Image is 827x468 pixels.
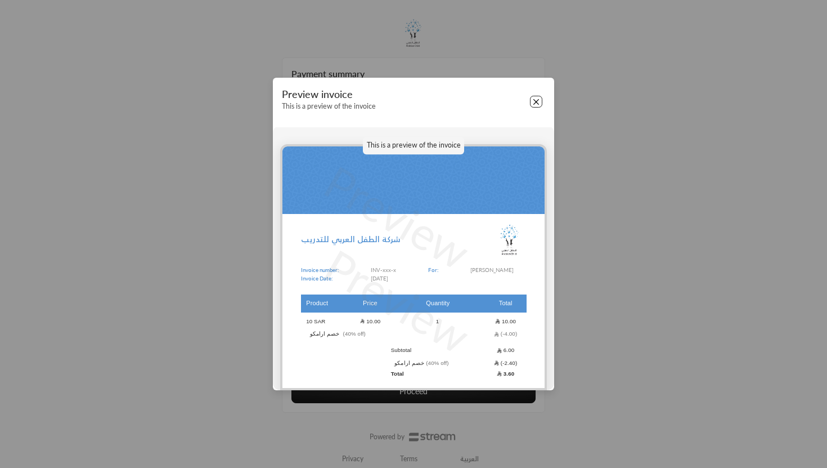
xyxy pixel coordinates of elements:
p: [PERSON_NAME] [470,266,527,274]
p: Invoice Date: [301,274,339,283]
span: خصم ارامكو [306,331,371,337]
td: 3.60 [485,368,527,380]
td: 6.00 [485,343,527,358]
td: 10.00 [485,314,527,329]
p: Preview [313,232,483,369]
span: (40% off) [426,360,448,366]
p: Preview invoice [282,88,376,101]
p: Invoice number: [301,266,339,274]
span: (-4.00) [494,331,517,337]
button: Close [530,96,542,108]
td: (-2.40) [485,359,527,367]
td: 10.00 [349,314,391,329]
td: خصم ارامكو [391,359,485,367]
p: This is a preview of the invoice [363,137,464,155]
img: web-p_cmknz_czwwl.png [282,146,545,214]
p: Preview [313,148,483,286]
th: Product [301,295,350,313]
span: (40% off) [343,331,366,337]
img: Logo [493,223,527,257]
table: Products [301,293,527,381]
p: شركة الطفل العربي للتدريب [301,234,401,246]
th: Total [485,295,527,313]
td: Total [391,368,485,380]
p: This is a preview of the invoice [282,102,376,111]
td: 10 SAR [301,314,350,329]
td: Subtotal [391,343,485,358]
